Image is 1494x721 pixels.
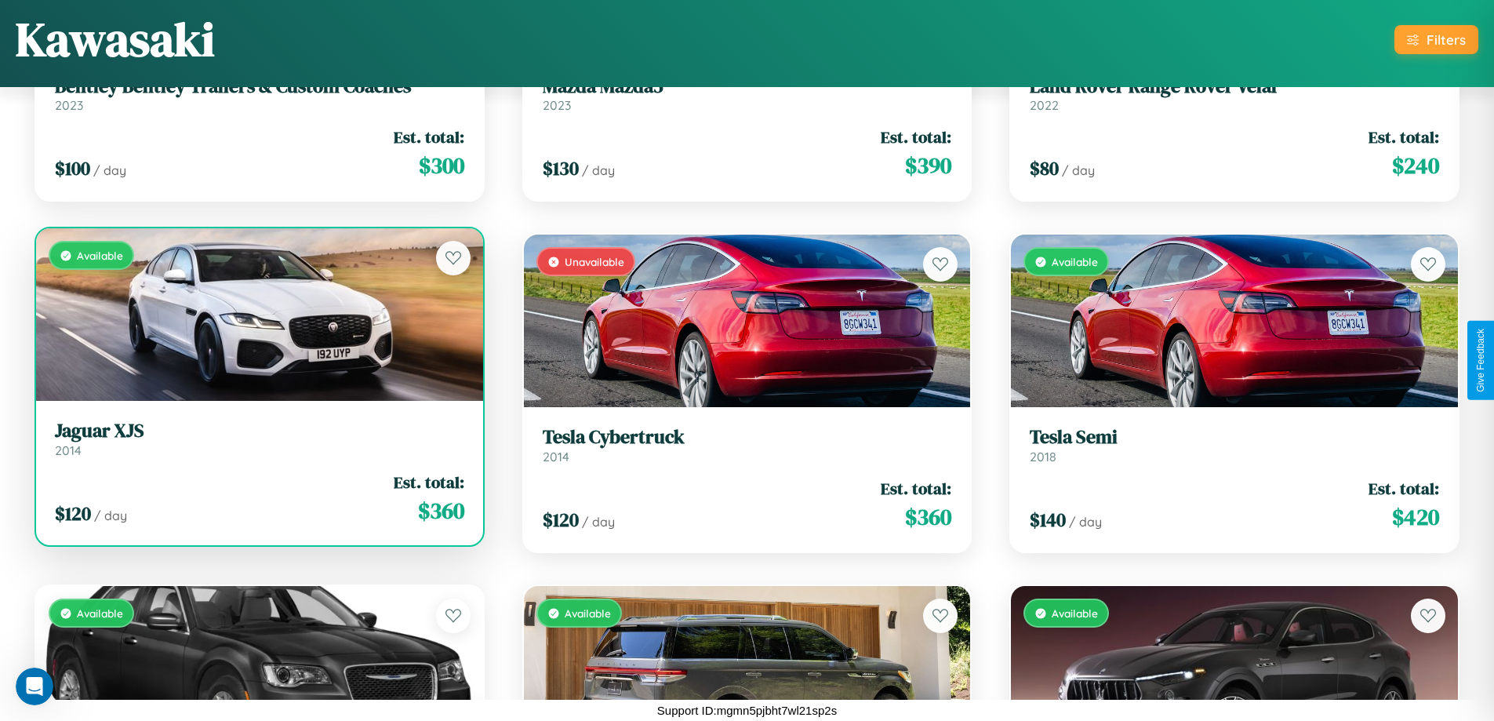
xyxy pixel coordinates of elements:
span: $ 360 [905,501,951,533]
p: Support ID: mgmn5pjbht7wl21sp2s [657,700,837,721]
span: $ 120 [55,501,91,526]
span: / day [582,162,615,178]
a: Land Rover Range Rover Velar2022 [1030,75,1439,114]
a: Tesla Semi2018 [1030,426,1439,464]
span: 2014 [543,449,569,464]
h3: Tesla Semi [1030,426,1439,449]
a: Jaguar XJS2014 [55,420,464,458]
span: 2022 [1030,97,1059,113]
span: Est. total: [881,126,951,148]
span: / day [582,514,615,530]
a: Mazda Mazda52023 [543,75,952,114]
span: Available [1052,255,1098,268]
span: / day [1069,514,1102,530]
span: $ 140 [1030,507,1066,533]
div: Filters [1427,31,1466,48]
span: $ 390 [905,150,951,181]
span: Est. total: [394,126,464,148]
span: $ 80 [1030,155,1059,181]
span: $ 360 [418,495,464,526]
a: Tesla Cybertruck2014 [543,426,952,464]
div: Give Feedback [1475,329,1486,392]
span: $ 420 [1392,501,1439,533]
span: Available [77,606,123,620]
span: $ 120 [543,507,579,533]
span: / day [93,162,126,178]
h3: Jaguar XJS [55,420,464,442]
span: $ 240 [1392,150,1439,181]
span: / day [1062,162,1095,178]
span: Unavailable [565,255,624,268]
span: Est. total: [881,477,951,500]
span: 2018 [1030,449,1056,464]
span: $ 100 [55,155,90,181]
span: Est. total: [394,471,464,493]
span: Est. total: [1369,126,1439,148]
iframe: Intercom live chat [16,668,53,705]
span: Available [565,606,611,620]
span: 2014 [55,442,82,458]
button: Filters [1394,25,1478,54]
h3: Bentley Bentley Trailers & Custom Coaches [55,75,464,98]
span: Available [1052,606,1098,620]
span: $ 130 [543,155,579,181]
a: Bentley Bentley Trailers & Custom Coaches2023 [55,75,464,114]
span: 2023 [543,97,571,113]
h3: Tesla Cybertruck [543,426,952,449]
span: 2023 [55,97,83,113]
span: Available [77,249,123,262]
span: $ 300 [419,150,464,181]
h3: Land Rover Range Rover Velar [1030,75,1439,98]
h1: Kawasaki [16,7,215,71]
span: / day [94,508,127,523]
span: Est. total: [1369,477,1439,500]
